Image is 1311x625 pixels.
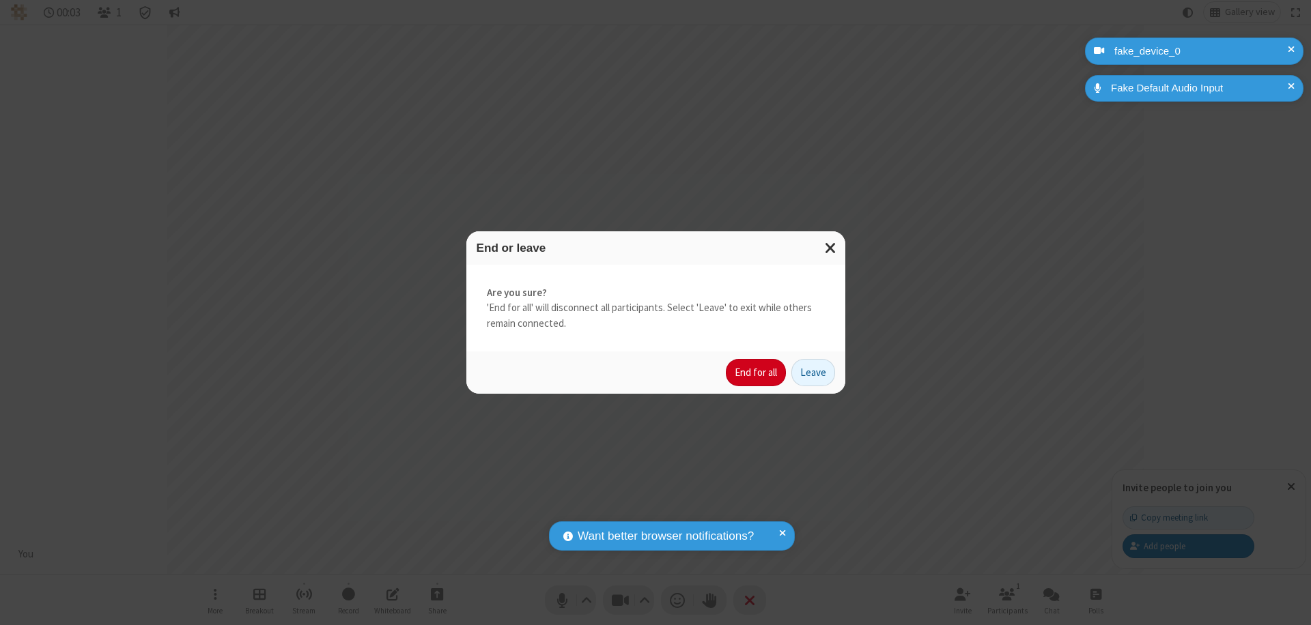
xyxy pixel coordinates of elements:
[1106,81,1293,96] div: Fake Default Audio Input
[466,265,845,352] div: 'End for all' will disconnect all participants. Select 'Leave' to exit while others remain connec...
[477,242,835,255] h3: End or leave
[817,231,845,265] button: Close modal
[578,527,754,545] span: Want better browser notifications?
[791,359,835,386] button: Leave
[1110,44,1293,59] div: fake_device_0
[487,285,825,301] strong: Are you sure?
[726,359,786,386] button: End for all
